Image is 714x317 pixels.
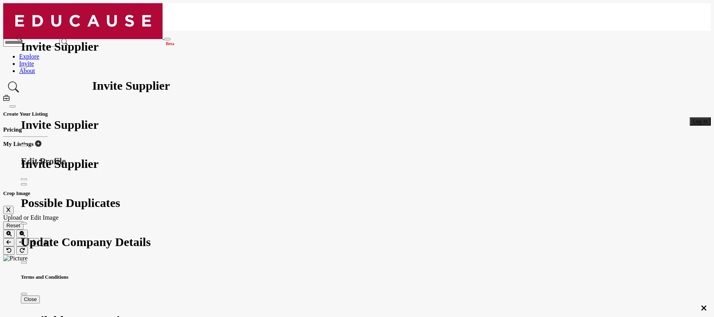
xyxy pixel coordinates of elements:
a: Pricing [3,126,22,133]
a: Beta [3,33,164,40]
span: Log In [693,118,708,124]
div: Create Your Listing [3,126,48,148]
h1: Update Company Details [21,235,693,249]
img: Picture [3,255,27,262]
button: Close [21,222,27,225]
button: Close [21,296,40,304]
button: Close Image Upload Modal [3,206,14,214]
h5: Terms and Conditions [21,274,693,280]
a: Search [3,79,24,95]
span: Reset [6,222,20,228]
b: My Listings [3,141,33,147]
button: Toggle navigation [164,38,171,40]
h5: Crop Image [3,190,711,197]
h5: Create Your Listing [3,111,48,117]
h1: Invite Supplier [92,79,170,93]
a: Invite [19,60,34,67]
button: Close [21,183,27,186]
a: Explore [19,53,39,60]
div: Create Your Listing [3,95,48,117]
button: Reset [3,221,24,230]
button: Log In [690,117,711,126]
h1: Possible Duplicates [21,196,693,210]
span: Upload or Edit Image [3,214,59,221]
button: Close [21,66,27,69]
h1: Invite Supplier [21,118,693,132]
button: Close [21,144,27,147]
img: site Logo [3,3,163,39]
h1: Edit Profile [21,156,693,167]
input: Search [3,39,60,47]
a: About [19,67,35,74]
button: Close [10,105,16,108]
button: Close [21,293,27,295]
h1: Invite Supplier [21,157,693,171]
button: Close [21,262,27,264]
h1: Invite Supplier [21,40,693,54]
